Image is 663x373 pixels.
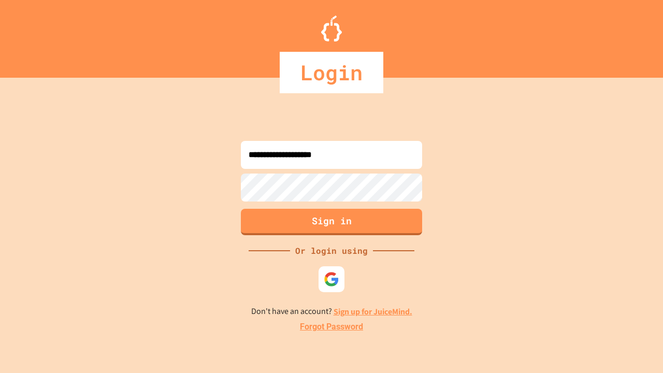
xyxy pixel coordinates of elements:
div: Login [280,52,383,93]
a: Sign up for JuiceMind. [334,306,412,317]
p: Don't have an account? [251,305,412,318]
a: Forgot Password [300,321,363,333]
img: Logo.svg [321,16,342,41]
img: google-icon.svg [324,271,339,287]
div: Or login using [290,245,373,257]
iframe: chat widget [577,286,653,331]
button: Sign in [241,209,422,235]
iframe: chat widget [619,332,653,363]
